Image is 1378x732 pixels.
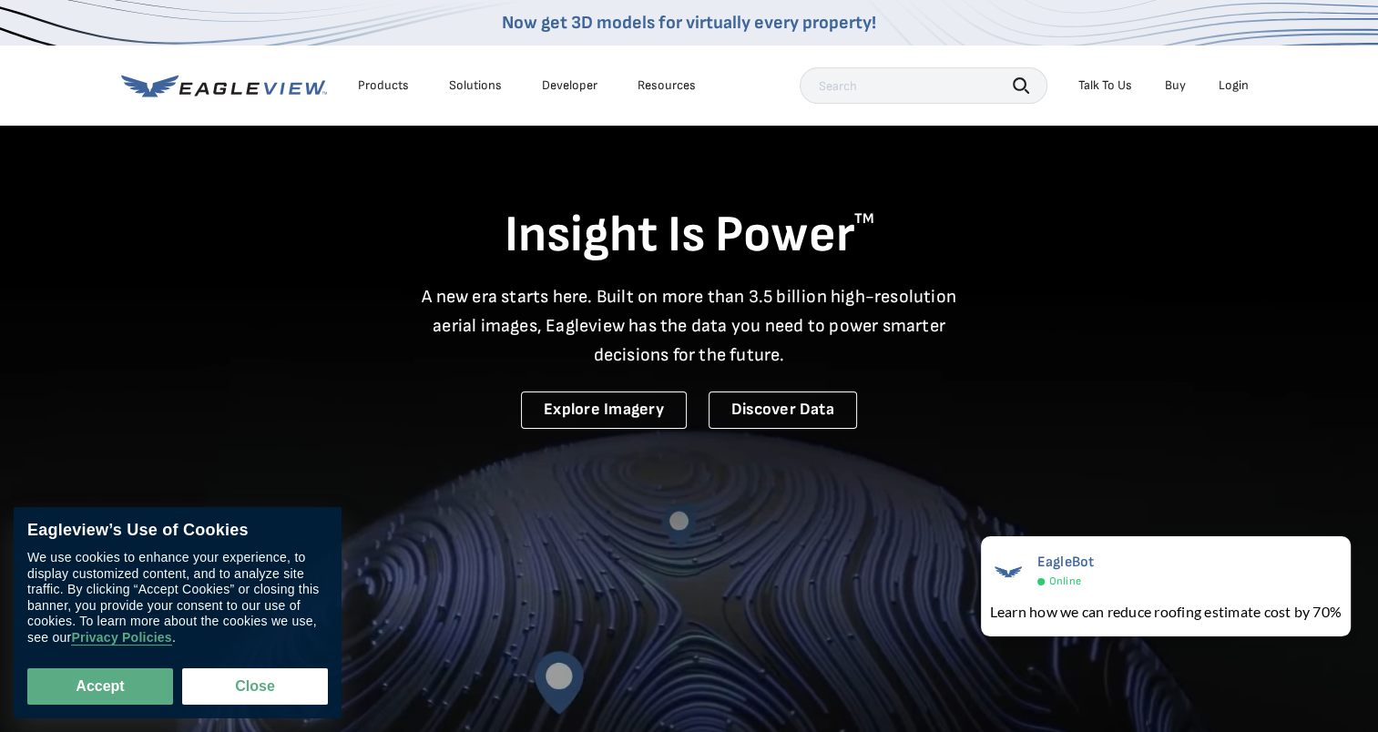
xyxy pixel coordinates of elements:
[990,554,1026,590] img: EagleBot
[800,67,1047,104] input: Search
[1049,574,1081,588] span: Online
[449,77,502,94] div: Solutions
[121,204,1258,268] h1: Insight Is Power
[638,77,696,94] div: Resources
[71,630,171,646] a: Privacy Policies
[27,668,173,705] button: Accept
[1037,554,1095,571] span: EagleBot
[709,391,857,429] a: Discover Data
[1165,77,1186,94] a: Buy
[411,282,968,370] p: A new era starts here. Built on more than 3.5 billion high-resolution aerial images, Eagleview ha...
[1219,77,1249,94] div: Login
[990,601,1342,623] div: Learn how we can reduce roofing estimate cost by 70%
[1078,77,1132,94] div: Talk To Us
[854,210,874,228] sup: TM
[521,391,687,429] a: Explore Imagery
[27,521,328,541] div: Eagleview’s Use of Cookies
[358,77,409,94] div: Products
[27,550,328,646] div: We use cookies to enhance your experience, to display customized content, and to analyze site tra...
[502,12,876,34] a: Now get 3D models for virtually every property!
[182,668,328,705] button: Close
[542,77,597,94] a: Developer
